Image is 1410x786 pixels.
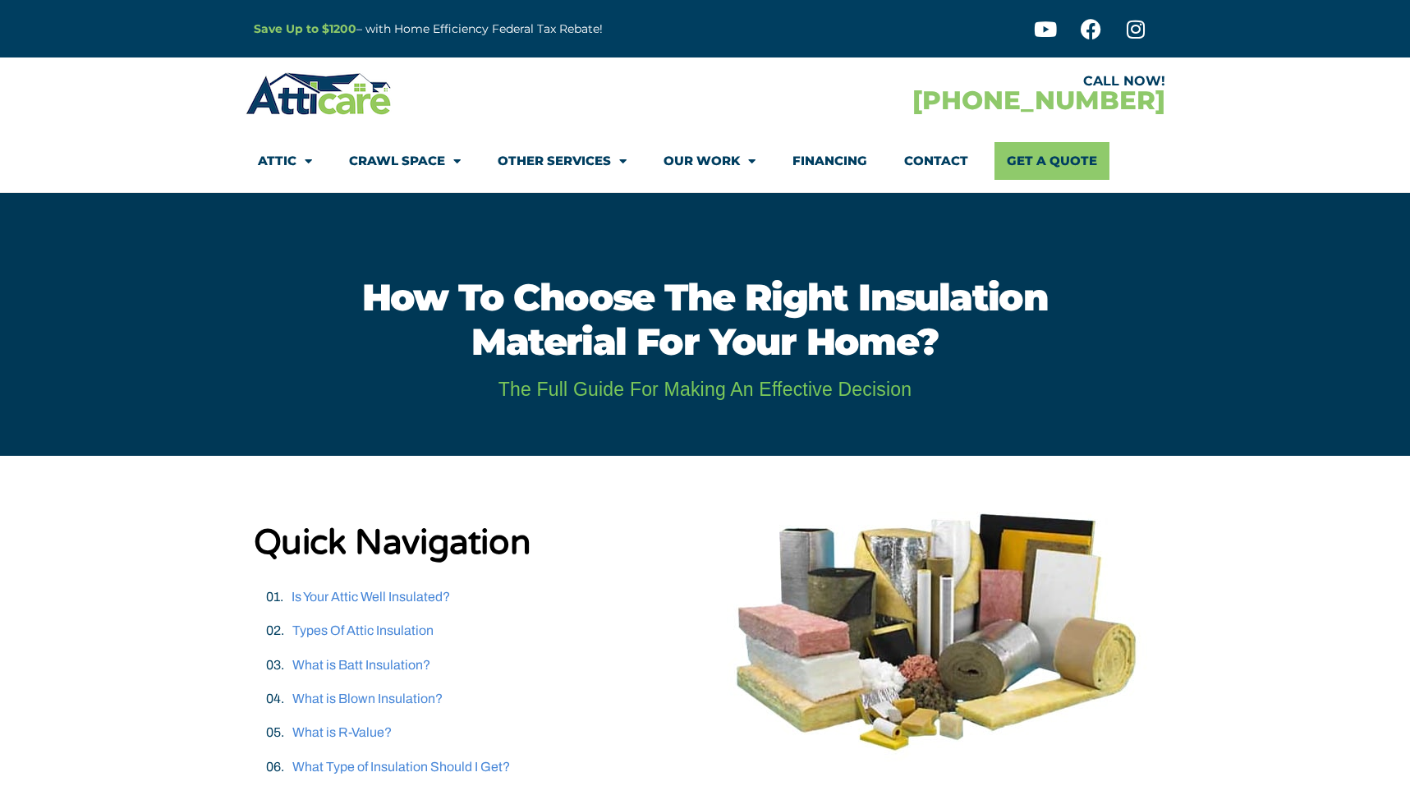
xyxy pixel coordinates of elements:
a: What is Batt Insulation? [292,658,430,672]
p: – with Home Efficiency Federal Tax Rebate! [254,20,786,39]
a: Contact [904,142,968,180]
a: Attic [258,142,312,180]
a: Get A Quote [994,142,1109,180]
strong: Quick Navigation​ [254,522,531,563]
a: Is Your Attic Well Insulated? [292,590,450,604]
h1: How to Choose the right insulation material for your home? [308,275,1102,364]
a: What is R-Value? [292,725,392,739]
nav: Menu [258,142,1153,180]
h2: The full guide for making an effective decision [226,380,1184,399]
a: Other Services [498,142,627,180]
a: Our Work [664,142,756,180]
a: What is Blown Insulation? [292,692,443,706]
a: Types Of Attic Insulation [292,623,434,637]
a: Financing [792,142,867,180]
div: CALL NOW! [705,75,1165,88]
a: What Type of Insulation Should I Get? [292,760,510,774]
a: Save Up to $1200 [254,21,356,36]
a: Crawl Space [349,142,461,180]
